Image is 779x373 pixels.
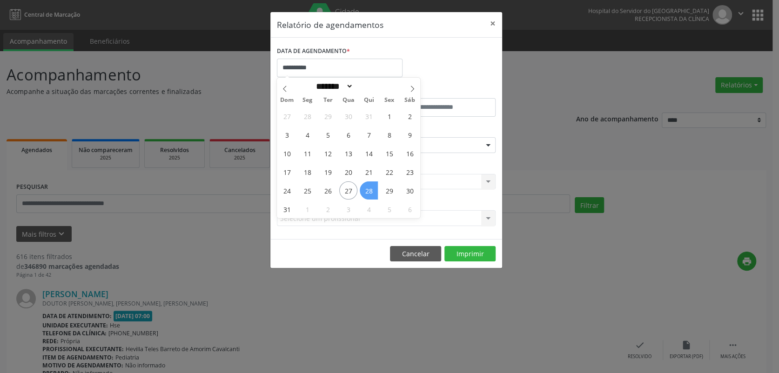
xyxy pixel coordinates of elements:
span: Setembro 6, 2025 [401,200,419,218]
span: Agosto 31, 2025 [278,200,296,218]
span: Julho 28, 2025 [298,107,316,125]
span: Agosto 21, 2025 [360,163,378,181]
span: Julho 30, 2025 [339,107,357,125]
span: Julho 27, 2025 [278,107,296,125]
span: Agosto 10, 2025 [278,144,296,162]
span: Agosto 3, 2025 [278,126,296,144]
label: ATÉ [389,84,496,98]
span: Sex [379,97,400,103]
span: Agosto 26, 2025 [319,181,337,200]
span: Julho 29, 2025 [319,107,337,125]
span: Agosto 27, 2025 [339,181,357,200]
span: Seg [297,97,318,103]
span: Agosto 2, 2025 [401,107,419,125]
span: Agosto 28, 2025 [360,181,378,200]
span: Ter [318,97,338,103]
span: Agosto 12, 2025 [319,144,337,162]
span: Agosto 13, 2025 [339,144,357,162]
span: Agosto 11, 2025 [298,144,316,162]
span: Setembro 1, 2025 [298,200,316,218]
span: Setembro 2, 2025 [319,200,337,218]
span: Qua [338,97,359,103]
span: Dom [277,97,297,103]
span: Agosto 15, 2025 [380,144,398,162]
select: Month [313,81,354,91]
button: Imprimir [444,246,496,262]
input: Year [353,81,384,91]
span: Agosto 18, 2025 [298,163,316,181]
button: Close [484,12,502,35]
span: Setembro 4, 2025 [360,200,378,218]
span: Agosto 23, 2025 [401,163,419,181]
label: DATA DE AGENDAMENTO [277,44,350,59]
span: Setembro 3, 2025 [339,200,357,218]
span: Qui [359,97,379,103]
span: Agosto 20, 2025 [339,163,357,181]
span: Agosto 25, 2025 [298,181,316,200]
span: Agosto 8, 2025 [380,126,398,144]
button: Cancelar [390,246,441,262]
span: Sáb [400,97,420,103]
span: Agosto 9, 2025 [401,126,419,144]
span: Agosto 29, 2025 [380,181,398,200]
span: Agosto 16, 2025 [401,144,419,162]
span: Agosto 30, 2025 [401,181,419,200]
span: Julho 31, 2025 [360,107,378,125]
h5: Relatório de agendamentos [277,19,383,31]
span: Setembro 5, 2025 [380,200,398,218]
span: Agosto 22, 2025 [380,163,398,181]
span: Agosto 19, 2025 [319,163,337,181]
span: Agosto 6, 2025 [339,126,357,144]
span: Agosto 17, 2025 [278,163,296,181]
span: Agosto 24, 2025 [278,181,296,200]
span: Agosto 1, 2025 [380,107,398,125]
span: Agosto 4, 2025 [298,126,316,144]
span: Agosto 7, 2025 [360,126,378,144]
span: Agosto 5, 2025 [319,126,337,144]
span: Agosto 14, 2025 [360,144,378,162]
